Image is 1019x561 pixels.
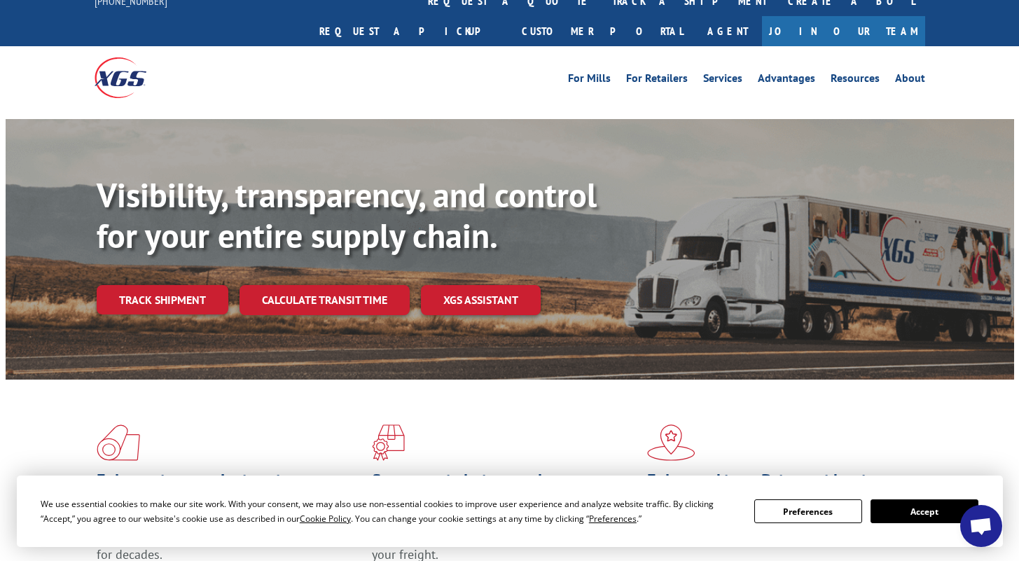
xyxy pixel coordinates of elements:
div: Open chat [960,505,1002,547]
a: For Retailers [626,73,688,88]
div: Cookie Consent Prompt [17,476,1003,547]
div: We use essential cookies to make our site work. With your consent, we may also use non-essential ... [41,497,737,526]
a: XGS ASSISTANT [421,285,541,315]
a: Customer Portal [511,16,693,46]
h1: Specialized Freight Experts [372,472,637,513]
a: Calculate transit time [240,285,410,315]
a: Request a pickup [309,16,511,46]
a: About [895,73,925,88]
a: Join Our Team [762,16,925,46]
a: Track shipment [97,285,228,314]
b: Visibility, transparency, and control for your entire supply chain. [97,173,597,257]
button: Preferences [754,499,862,523]
a: For Mills [568,73,611,88]
span: Preferences [589,513,637,525]
a: Resources [831,73,880,88]
button: Accept [871,499,978,523]
a: Advantages [758,73,815,88]
img: xgs-icon-focused-on-flooring-red [372,424,405,461]
a: Services [703,73,742,88]
img: xgs-icon-total-supply-chain-intelligence-red [97,424,140,461]
span: Cookie Policy [300,513,351,525]
img: xgs-icon-flagship-distribution-model-red [647,424,695,461]
a: Agent [693,16,762,46]
h1: Flagship Distribution Model [647,472,912,513]
h1: Flooring Logistics Solutions [97,472,361,513]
